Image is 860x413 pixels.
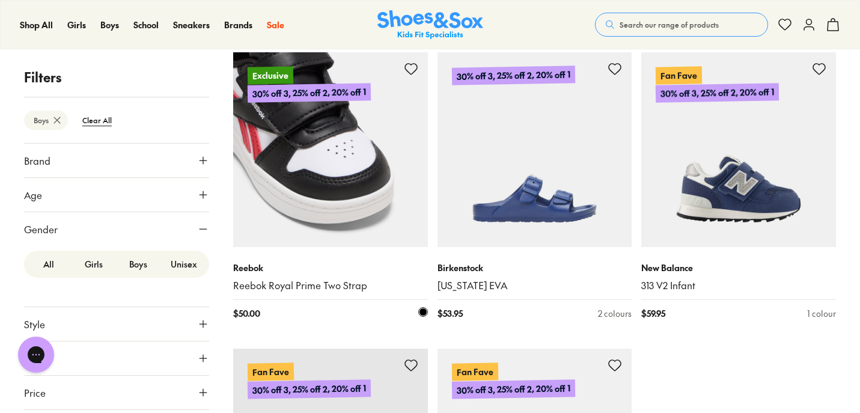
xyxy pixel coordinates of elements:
[248,363,294,381] p: Fan Fave
[377,10,483,40] img: SNS_Logo_Responsive.svg
[598,307,632,320] div: 2 colours
[267,19,284,31] a: Sale
[24,153,50,168] span: Brand
[173,19,210,31] a: Sneakers
[641,262,836,274] p: New Balance
[24,385,46,400] span: Price
[24,222,58,236] span: Gender
[24,144,209,177] button: Brand
[224,19,252,31] a: Brands
[641,279,836,292] a: 313 V2 Infant
[438,52,632,247] a: 30% off 3, 25% off 2, 20% off 1
[24,212,209,246] button: Gender
[438,279,632,292] a: [US_STATE] EVA
[438,307,463,320] span: $ 53.95
[641,307,665,320] span: $ 59.95
[233,262,428,274] p: Reebok
[620,19,719,30] span: Search our range of products
[24,178,209,212] button: Age
[233,279,428,292] a: Reebok Royal Prime Two Strap
[67,19,86,31] a: Girls
[451,66,575,86] p: 30% off 3, 25% off 2, 20% off 1
[24,188,42,202] span: Age
[451,379,575,399] p: 30% off 3, 25% off 2, 20% off 1
[656,66,703,86] p: Fan Fave
[24,307,209,341] button: Style
[26,253,72,275] label: All
[24,67,209,87] p: Filters
[12,332,60,377] iframe: Gorgias live chat messenger
[451,363,498,381] p: Fan Fave
[595,13,768,37] button: Search our range of products
[133,19,159,31] a: School
[100,19,119,31] a: Boys
[24,341,209,375] button: Colour
[807,307,836,320] div: 1 colour
[248,379,371,399] p: 30% off 3, 25% off 2, 20% off 1
[233,52,428,247] a: Exclusive30% off 3, 25% off 2, 20% off 1
[641,52,836,247] a: Fan Fave30% off 3, 25% off 2, 20% off 1
[72,253,117,275] label: Girls
[24,376,209,409] button: Price
[247,66,293,86] p: Exclusive
[161,253,207,275] label: Unisex
[247,81,371,105] p: 30% off 3, 25% off 2, 20% off 1
[233,307,260,320] span: $ 50.00
[24,317,45,331] span: Style
[438,262,632,274] p: Birkenstock
[377,10,483,40] a: Shoes & Sox
[73,109,121,131] btn: Clear All
[24,111,68,130] btn: Boys
[20,19,53,31] a: Shop All
[116,253,161,275] label: Boys
[656,81,779,105] p: 30% off 3, 25% off 2, 20% off 1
